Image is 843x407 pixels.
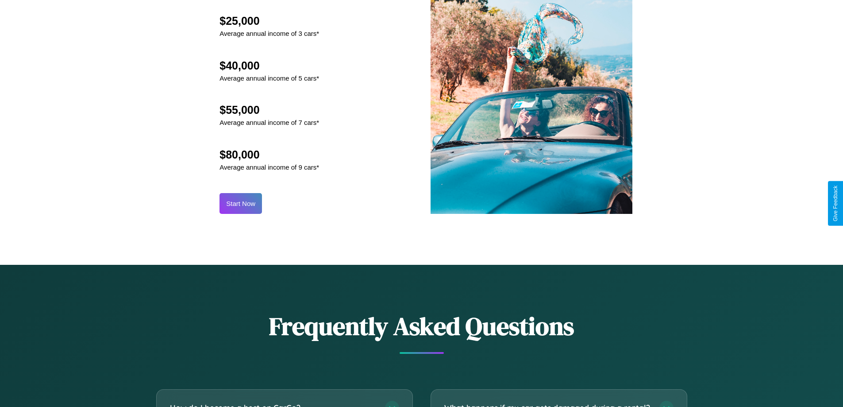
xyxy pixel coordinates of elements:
[156,309,687,343] h2: Frequently Asked Questions
[219,193,262,214] button: Start Now
[219,72,319,84] p: Average annual income of 5 cars*
[219,27,319,39] p: Average annual income of 3 cars*
[219,104,319,116] h2: $55,000
[219,161,319,173] p: Average annual income of 9 cars*
[219,116,319,128] p: Average annual income of 7 cars*
[832,186,839,221] div: Give Feedback
[219,15,319,27] h2: $25,000
[219,148,319,161] h2: $80,000
[219,59,319,72] h2: $40,000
